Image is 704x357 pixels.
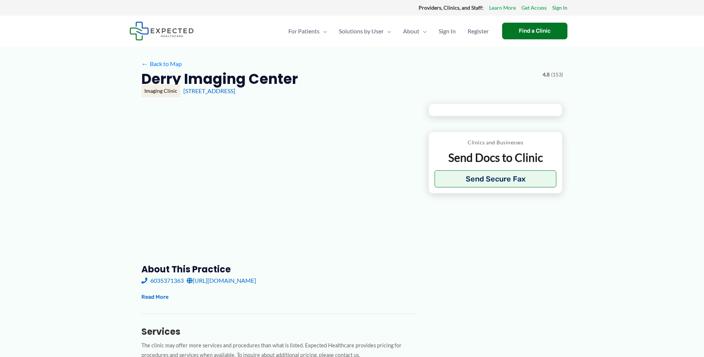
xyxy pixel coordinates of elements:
button: Read More [141,293,168,302]
span: Menu Toggle [320,18,327,44]
a: Sign In [552,3,567,13]
strong: Providers, Clinics, and Staff: [419,4,484,11]
span: Menu Toggle [384,18,391,44]
h2: Derry Imaging Center [141,70,298,88]
button: Send Secure Fax [435,170,557,187]
span: 4.8 [543,70,550,79]
a: [STREET_ADDRESS] [183,87,235,94]
span: ← [141,60,148,67]
a: AboutMenu Toggle [397,18,433,44]
span: Sign In [439,18,456,44]
a: Find a Clinic [502,23,567,39]
span: Solutions by User [339,18,384,44]
a: Learn More [489,3,516,13]
a: [URL][DOMAIN_NAME] [187,275,256,286]
span: Menu Toggle [419,18,427,44]
a: Solutions by UserMenu Toggle [333,18,397,44]
a: 6035371363 [141,275,184,286]
div: Imaging Clinic [141,85,180,97]
span: Register [468,18,489,44]
a: Sign In [433,18,462,44]
span: (153) [551,70,563,79]
nav: Primary Site Navigation [282,18,495,44]
h3: Services [141,326,416,337]
a: ←Back to Map [141,58,182,69]
p: Clinics and Businesses [435,138,557,147]
a: For PatientsMenu Toggle [282,18,333,44]
a: Register [462,18,495,44]
span: About [403,18,419,44]
p: Send Docs to Clinic [435,150,557,165]
span: For Patients [288,18,320,44]
h3: About this practice [141,263,416,275]
a: Get Access [521,3,547,13]
img: Expected Healthcare Logo - side, dark font, small [130,22,194,40]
